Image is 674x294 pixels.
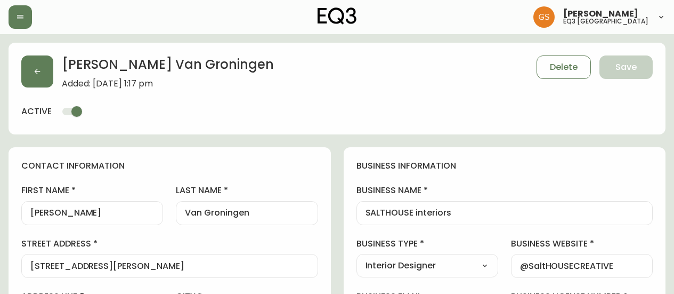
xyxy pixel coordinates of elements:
label: business name [356,185,653,196]
input: https://www.designshop.com [520,261,644,271]
span: Delete [550,61,578,73]
h4: business information [356,160,653,172]
label: street address [21,238,318,250]
h2: [PERSON_NAME] Van Groningen [62,55,274,79]
span: [PERSON_NAME] [563,10,638,18]
h5: eq3 [GEOGRAPHIC_DATA] [563,18,648,25]
button: Delete [537,55,591,79]
h4: active [21,106,52,117]
h4: contact information [21,160,318,172]
img: 6b403d9c54a9a0c30f681d41f5fc2571 [533,6,555,28]
label: last name [176,185,318,196]
label: business type [356,238,498,250]
label: first name [21,185,163,196]
span: Added: [DATE] 1:17 pm [62,79,274,89]
label: business website [511,238,653,250]
img: logo [318,7,357,25]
